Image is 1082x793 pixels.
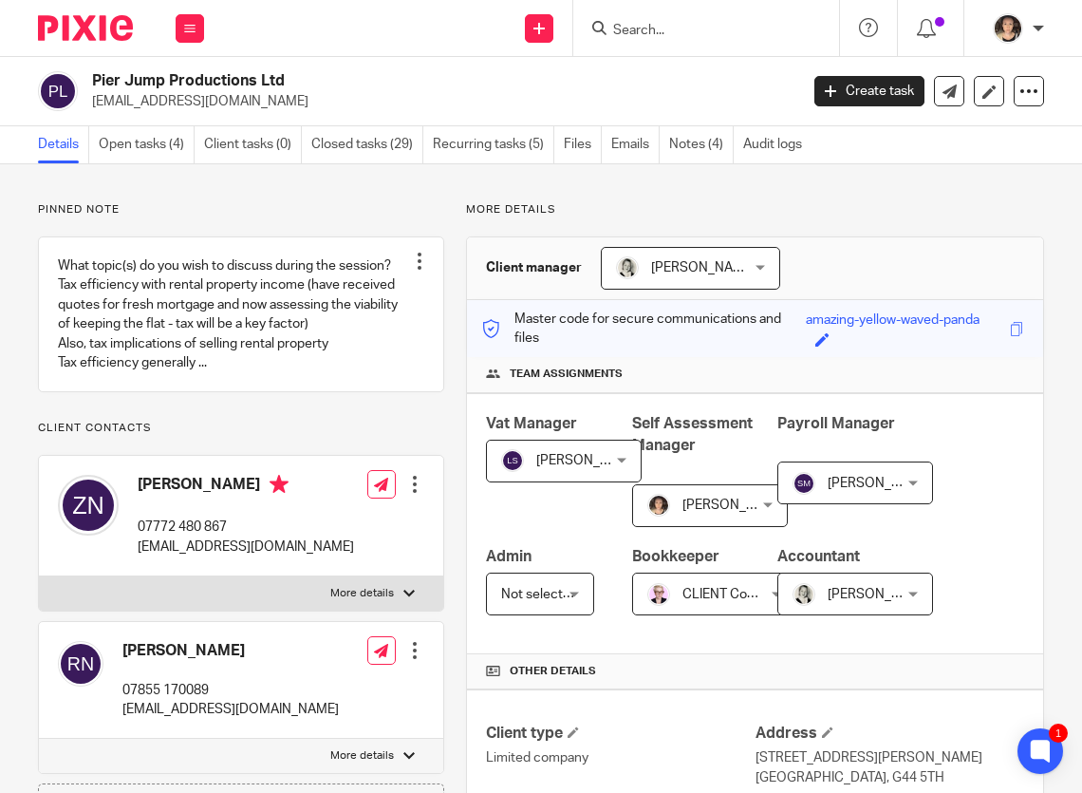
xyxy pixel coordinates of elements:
img: svg%3E [501,449,524,472]
span: Team assignments [510,367,623,382]
h4: [PERSON_NAME] [122,641,339,661]
p: [STREET_ADDRESS][PERSON_NAME] [756,748,1024,767]
i: Primary [270,475,289,494]
span: Not selected [501,588,578,601]
p: [EMAIL_ADDRESS][DOMAIN_NAME] [92,92,786,111]
p: [EMAIL_ADDRESS][DOMAIN_NAME] [138,538,354,557]
span: Bookkeeper [632,549,719,564]
img: svg%3E [793,472,815,495]
span: Admin [486,549,532,564]
span: Self Assessment Manager [632,416,753,453]
a: Files [564,126,602,163]
h4: Address [756,724,1024,744]
img: DA590EE6-2184-4DF2-A25D-D99FB904303F_1_201_a.jpeg [616,256,639,279]
h2: Pier Jump Productions Ltd [92,71,647,91]
span: [PERSON_NAME] [828,588,932,601]
a: Open tasks (4) [99,126,195,163]
a: Create task [814,76,924,106]
p: Limited company [486,748,755,767]
a: Audit logs [743,126,811,163]
img: svg%3E [58,475,119,536]
a: Details [38,126,89,163]
p: 07855 170089 [122,681,339,700]
p: [GEOGRAPHIC_DATA], G44 5TH [756,768,1024,787]
span: Vat Manager [486,416,577,431]
p: 07772 480 867 [138,518,354,537]
a: Client tasks (0) [204,126,302,163]
p: [EMAIL_ADDRESS][DOMAIN_NAME] [122,700,339,719]
span: CLIENT Completes [682,588,795,601]
div: 1 [1049,724,1068,743]
p: Master code for secure communications and files [481,310,805,349]
a: Notes (4) [669,126,734,163]
p: Client contacts [38,421,444,436]
h3: Client manager [486,258,582,277]
a: Emails [611,126,660,163]
div: amazing-yellow-waved-panda [806,311,979,332]
p: More details [330,748,394,764]
a: Recurring tasks (5) [433,126,554,163]
span: Payroll Manager [777,416,895,431]
span: [PERSON_NAME] [536,454,641,467]
span: Other details [510,664,596,679]
span: [PERSON_NAME] [828,477,932,490]
input: Search [611,23,782,40]
img: 324535E6-56EA-408B-A48B-13C02EA99B5D.jpeg [647,494,670,517]
span: [PERSON_NAME] [651,261,756,274]
p: Pinned note [38,202,444,217]
img: Pixie [38,15,133,41]
img: Untitled%20design.png [647,583,670,606]
p: More details [466,202,1044,217]
img: svg%3E [58,641,103,687]
p: More details [330,586,394,601]
img: DA590EE6-2184-4DF2-A25D-D99FB904303F_1_201_a.jpeg [793,583,815,606]
h4: [PERSON_NAME] [138,475,354,499]
a: Closed tasks (29) [311,126,423,163]
img: svg%3E [38,71,78,111]
span: Accountant [777,549,860,564]
h4: Client type [486,724,755,744]
img: 324535E6-56EA-408B-A48B-13C02EA99B5D.jpeg [993,13,1023,44]
span: [PERSON_NAME] [682,499,787,512]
